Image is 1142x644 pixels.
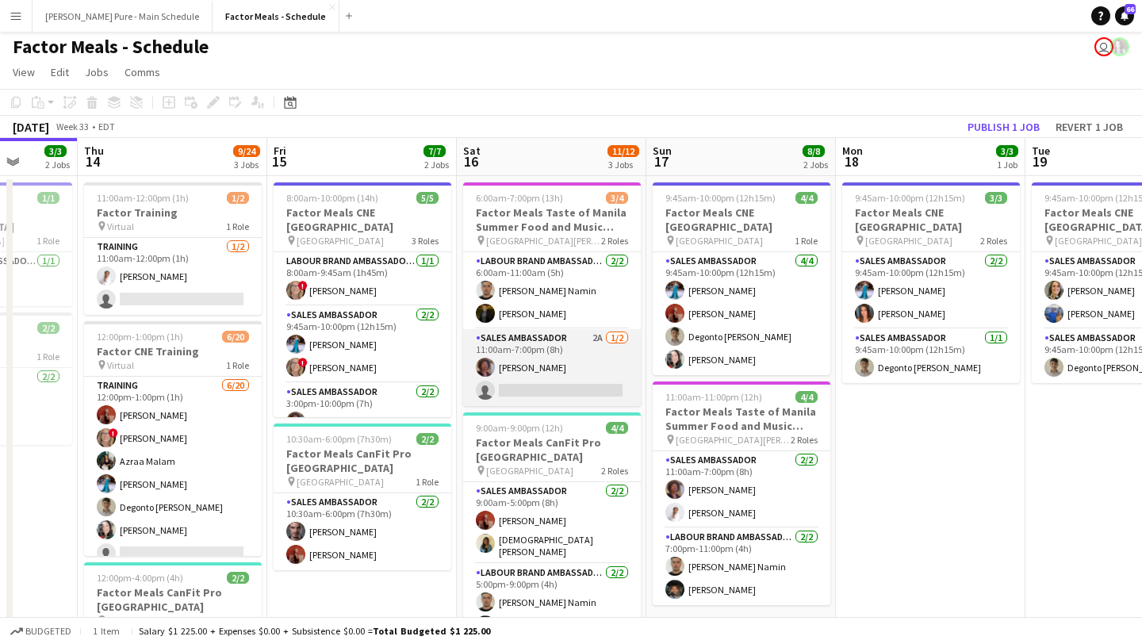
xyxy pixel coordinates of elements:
span: 3/3 [44,145,67,157]
span: Tue [1032,144,1050,158]
button: [PERSON_NAME] Pure - Main Schedule [33,1,213,32]
span: Virtual [107,220,134,232]
span: 2 Roles [980,235,1007,247]
span: 3 Roles [412,235,439,247]
h3: Factor Meals CanFit Pro [GEOGRAPHIC_DATA] [274,447,451,475]
h3: Factor Meals Taste of Manila Summer Food and Music Festival [GEOGRAPHIC_DATA] [463,205,641,234]
span: 19 [1029,152,1050,171]
app-card-role: Sales Ambassador2/211:00am-7:00pm (8h)[PERSON_NAME][PERSON_NAME] [653,451,830,528]
app-job-card: 8:00am-10:00pm (14h)5/5Factor Meals CNE [GEOGRAPHIC_DATA] [GEOGRAPHIC_DATA]3 RolesLabour Brand Am... [274,182,451,417]
app-job-card: 12:00pm-1:00pm (1h)6/20Factor CNE Training Virtual1 RoleTraining6/2012:00pm-1:00pm (1h)[PERSON_NA... [84,321,262,556]
span: ! [109,428,118,438]
span: 18 [840,152,863,171]
span: 2 Roles [791,434,818,446]
span: Week 33 [52,121,92,132]
span: Sun [653,144,672,158]
span: Mon [842,144,863,158]
app-card-role: Sales Ambassador2A1/211:00am-7:00pm (8h)[PERSON_NAME] [463,329,641,406]
span: 1 Role [226,220,249,232]
div: 2 Jobs [45,159,70,171]
span: View [13,65,35,79]
span: 9:00am-9:00pm (12h) [476,422,563,434]
button: Factor Meals - Schedule [213,1,339,32]
button: Revert 1 job [1049,117,1129,137]
a: 66 [1115,6,1134,25]
span: 1 Role [36,351,59,362]
span: 4/4 [795,391,818,403]
span: [GEOGRAPHIC_DATA] [297,476,384,488]
span: 14 [82,152,104,171]
span: 10:30am-6:00pm (7h30m) [286,433,392,445]
span: [GEOGRAPHIC_DATA] [1055,235,1142,247]
div: 2 Jobs [424,159,449,171]
span: 8:00am-10:00pm (14h) [286,192,378,204]
span: [GEOGRAPHIC_DATA] [297,235,384,247]
app-card-role: Sales Ambassador2/29:45am-10:00pm (12h15m)[PERSON_NAME][PERSON_NAME] [842,252,1020,329]
h3: Factor CNE Training [84,344,262,358]
app-card-role: Sales Ambassador2/210:30am-6:00pm (7h30m)[PERSON_NAME][PERSON_NAME] [274,493,451,570]
app-job-card: 11:00am-12:00pm (1h)1/2Factor Training Virtual1 RoleTraining1/211:00am-12:00pm (1h)[PERSON_NAME] [84,182,262,315]
span: [GEOGRAPHIC_DATA] [676,235,763,247]
div: EDT [98,121,115,132]
span: ! [298,281,308,290]
app-card-role: Labour Brand Ambassadors1/18:00am-9:45am (1h45m)![PERSON_NAME] [274,252,451,306]
app-card-role: Sales Ambassador2/29:45am-10:00pm (12h15m)[PERSON_NAME]![PERSON_NAME] [274,306,451,383]
span: [GEOGRAPHIC_DATA][PERSON_NAME] [676,434,791,446]
app-user-avatar: Leticia Fayzano [1094,37,1113,56]
app-card-role: Sales Ambassador2/29:00am-5:00pm (8h)[PERSON_NAME][DEMOGRAPHIC_DATA] [PERSON_NAME] [463,482,641,564]
div: 1 Job [997,159,1017,171]
div: 3 Jobs [234,159,259,171]
app-job-card: 10:30am-6:00pm (7h30m)2/2Factor Meals CanFit Pro [GEOGRAPHIC_DATA] [GEOGRAPHIC_DATA]1 RoleSales A... [274,424,451,570]
span: 17 [650,152,672,171]
span: 2 Roles [601,235,628,247]
span: 9:45am-10:00pm (12h15m) [855,192,965,204]
span: 11:00am-11:00pm (12h) [665,391,762,403]
span: Comms [125,65,160,79]
span: 8/8 [803,145,825,157]
span: Fri [274,144,286,158]
span: 1 Role [795,235,818,247]
app-job-card: 9:00am-9:00pm (12h)4/4Factor Meals CanFit Pro [GEOGRAPHIC_DATA] [GEOGRAPHIC_DATA]2 RolesSales Amb... [463,412,641,641]
span: 9/24 [233,145,260,157]
app-user-avatar: Ashleigh Rains [1110,37,1129,56]
span: ! [298,358,308,367]
app-card-role: Training1/211:00am-12:00pm (1h)[PERSON_NAME] [84,238,262,315]
span: Thu [84,144,104,158]
span: Sat [463,144,481,158]
span: [GEOGRAPHIC_DATA] [486,465,573,477]
span: 3/3 [996,145,1018,157]
span: 1 item [87,625,125,637]
span: 3/4 [606,192,628,204]
h3: Factor Meals CNE [GEOGRAPHIC_DATA] [653,205,830,234]
app-card-role: Labour Brand Ambassadors2/27:00pm-11:00pm (4h)[PERSON_NAME] Namin[PERSON_NAME] [653,528,830,605]
span: 1 Role [416,476,439,488]
app-job-card: 9:45am-10:00pm (12h15m)3/3Factor Meals CNE [GEOGRAPHIC_DATA] [GEOGRAPHIC_DATA]2 RolesSales Ambass... [842,182,1020,383]
span: 1 Role [226,359,249,371]
span: Virtual [107,359,134,371]
span: 15 [271,152,286,171]
app-card-role: Sales Ambassador1/19:45am-10:00pm (12h15m)Degonto [PERSON_NAME] [842,329,1020,383]
span: 3/3 [985,192,1007,204]
button: Publish 1 job [961,117,1046,137]
span: 12:00pm-4:00pm (4h) [97,572,183,584]
app-card-role: Labour Brand Ambassadors2/25:00pm-9:00pm (4h)[PERSON_NAME] Namin[PERSON_NAME] [463,564,641,641]
span: Total Budgeted $1 225.00 [373,625,490,637]
span: [GEOGRAPHIC_DATA] [107,615,194,627]
div: 2 Jobs [803,159,828,171]
span: 7/7 [423,145,446,157]
span: 2/2 [37,322,59,334]
h3: Factor Meals CNE [GEOGRAPHIC_DATA] [274,205,451,234]
div: 6:00am-7:00pm (13h)3/4Factor Meals Taste of Manila Summer Food and Music Festival [GEOGRAPHIC_DAT... [463,182,641,406]
a: Comms [118,62,167,82]
app-job-card: 11:00am-11:00pm (12h)4/4Factor Meals Taste of Manila Summer Food and Music Festival [GEOGRAPHIC_D... [653,381,830,605]
span: 11:00am-12:00pm (1h) [97,192,189,204]
div: 9:45am-10:00pm (12h15m)4/4Factor Meals CNE [GEOGRAPHIC_DATA] [GEOGRAPHIC_DATA]1 RoleSales Ambassa... [653,182,830,375]
span: 1/1 [37,192,59,204]
h3: Factor Meals CNE [GEOGRAPHIC_DATA] [842,205,1020,234]
div: 3 Jobs [608,159,638,171]
span: [GEOGRAPHIC_DATA] [865,235,952,247]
